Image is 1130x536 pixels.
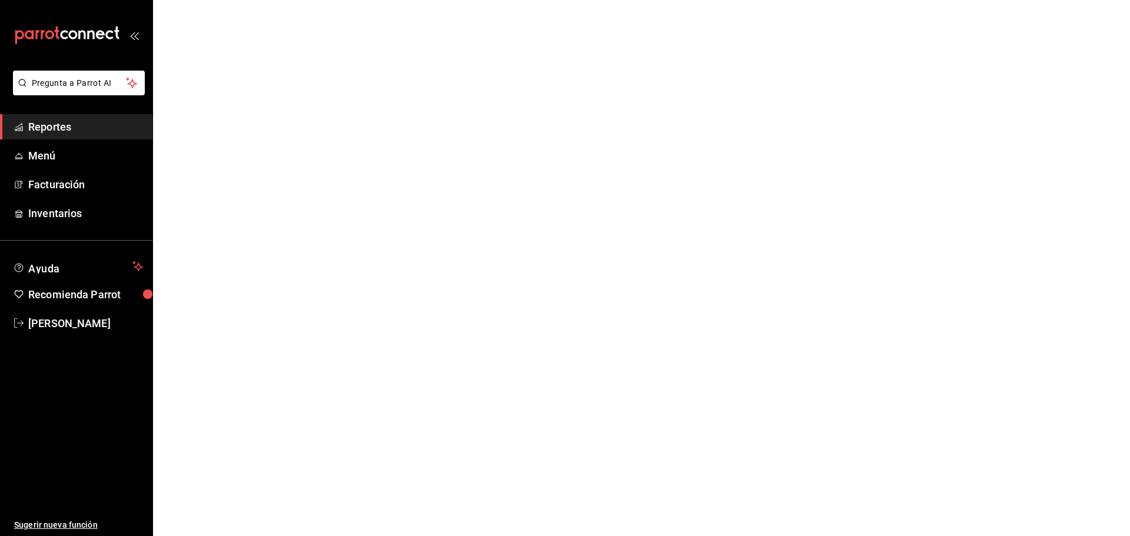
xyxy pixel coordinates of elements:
span: Facturación [28,177,143,192]
span: Inventarios [28,205,143,221]
a: Pregunta a Parrot AI [8,85,145,98]
span: Menú [28,148,143,164]
span: Ayuda [28,259,128,274]
span: Reportes [28,119,143,135]
span: Recomienda Parrot [28,287,143,302]
button: Pregunta a Parrot AI [13,71,145,95]
span: Sugerir nueva función [14,519,143,531]
span: Pregunta a Parrot AI [32,77,127,89]
span: [PERSON_NAME] [28,315,143,331]
button: open_drawer_menu [129,31,139,40]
